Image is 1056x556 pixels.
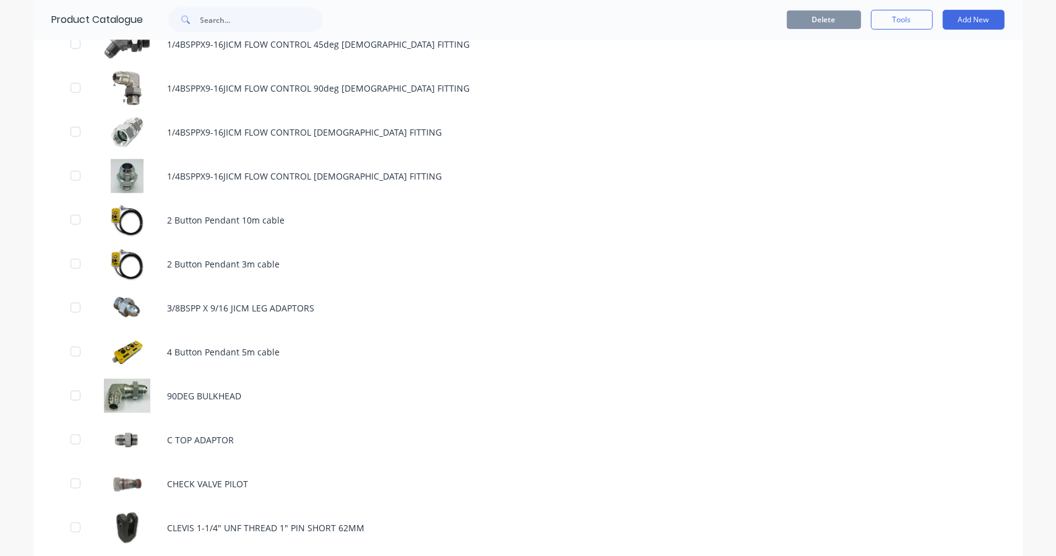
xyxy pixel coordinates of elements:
div: 2 Button Pendant 3m cable2 Button Pendant 3m cable [33,242,1023,286]
button: Add New [943,10,1005,30]
div: 4 Button Pendant 5m cable4 Button Pendant 5m cable [33,330,1023,374]
div: 1/4BSPPX9-16JICM FLOW CONTROL FEMALE FITTING1/4BSPPX9-16JICM FLOW CONTROL [DEMOGRAPHIC_DATA] FITTING [33,110,1023,154]
div: 1/4BSPPX9-16JICM FLOW CONTROL 90deg MALE FITTING1/4BSPPX9-16JICM FLOW CONTROL 90deg [DEMOGRAPHIC_... [33,66,1023,110]
div: CLEVIS 1-1/4" UNF THREAD 1" PIN SHORT 62MMCLEVIS 1-1/4" UNF THREAD 1" PIN SHORT 62MM [33,506,1023,550]
button: Tools [871,10,933,30]
div: 2 Button Pendant 10m cable2 Button Pendant 10m cable [33,198,1023,242]
div: 1/4BSPPX9-16JICM FLOW CONTROL 45deg MALE FITTING1/4BSPPX9-16JICM FLOW CONTROL 45deg [DEMOGRAPHIC_... [33,22,1023,66]
div: 3/8BSPP X 9/16 JICM LEG ADAPTORS3/8BSPP X 9/16 JICM LEG ADAPTORS [33,286,1023,330]
div: 1/4BSPPX9-16JICM FLOW CONTROL MALE FITTING1/4BSPPX9-16JICM FLOW CONTROL [DEMOGRAPHIC_DATA] FITTING [33,154,1023,198]
div: CHECK VALVE PILOTCHECK VALVE PILOT [33,462,1023,506]
div: 90DEG BULKHEAD90DEG BULKHEAD [33,374,1023,418]
div: C TOP ADAPTORC TOP ADAPTOR [33,418,1023,462]
input: Search... [200,7,323,32]
button: Delete [787,11,861,29]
